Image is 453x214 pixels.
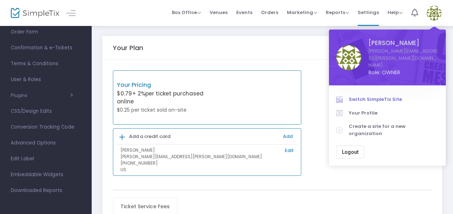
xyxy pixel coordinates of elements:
[11,107,81,116] span: CSS/Design Edits
[172,9,201,16] span: Box Office
[116,201,174,212] span: Ticket Service Fees
[11,154,81,164] span: Edit Label
[388,9,403,16] span: Help
[358,3,379,22] span: Settings
[369,39,439,48] span: [PERSON_NAME]
[117,90,207,106] p: $0.79 per ticket purchased online
[11,59,81,68] span: Terms & Conditions
[261,3,278,22] span: Orders
[336,146,364,159] button: Logout
[120,153,294,160] p: [PERSON_NAME][EMAIL_ADDRESS][PERSON_NAME][DOMAIN_NAME]
[236,3,252,22] span: Events
[369,69,439,76] span: Role: OWNER
[210,3,228,22] span: Venues
[283,133,293,140] a: Add
[11,186,81,195] span: Downloaded Reports
[11,93,73,98] button: Plugins
[117,81,207,89] p: Your Pricing
[11,170,81,179] span: Embeddable Widgets
[287,9,317,16] span: Marketing
[369,48,439,69] a: [PERSON_NAME][EMAIL_ADDRESS][PERSON_NAME][DOMAIN_NAME]
[349,110,439,117] span: Your Profile
[117,106,207,114] p: $0.25 per ticket sold on-site
[11,75,81,84] span: User & Roles
[132,90,145,97] span: + 2%
[336,93,439,106] a: Switch SimpleTix Site
[120,160,294,166] p: [PHONE_NUMBER]
[349,123,439,137] span: Create a site for a new organization
[11,43,81,53] span: Confirmation & e-Tickets
[113,44,143,52] h5: Your Plan
[11,122,81,132] span: Conversion Tracking Code
[326,9,349,16] span: Reports
[336,120,439,140] a: Create a site for a new organization
[120,147,294,153] p: [PERSON_NAME]
[285,147,294,154] a: Edit
[11,27,81,37] span: Order Form
[349,96,439,103] span: Switch SimpleTix Site
[11,138,81,148] span: Advanced Options
[120,166,294,173] p: US
[129,133,170,140] b: Add a credit card
[342,149,358,155] span: Logout
[336,106,439,120] a: Your Profile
